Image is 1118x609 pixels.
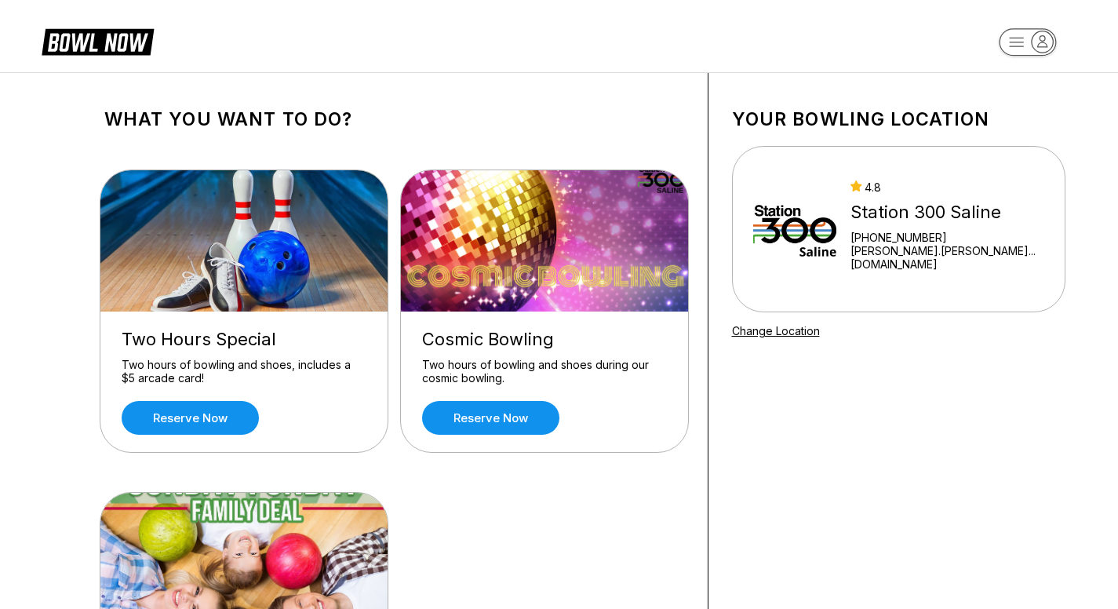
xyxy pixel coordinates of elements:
[422,329,667,350] div: Cosmic Bowling
[732,108,1065,130] h1: Your bowling location
[100,170,389,312] img: Two Hours Special
[422,401,559,435] a: Reserve now
[850,202,1043,223] div: Station 300 Saline
[122,358,366,385] div: Two hours of bowling and shoes, includes a $5 arcade card!
[422,358,667,385] div: Two hours of bowling and shoes during our cosmic bowling.
[401,170,690,312] img: Cosmic Bowling
[850,244,1043,271] a: [PERSON_NAME].[PERSON_NAME]...[DOMAIN_NAME]
[850,181,1043,194] div: 4.8
[104,108,684,130] h1: What you want to do?
[753,170,837,288] img: Station 300 Saline
[732,324,820,337] a: Change Location
[122,401,259,435] a: Reserve now
[850,231,1043,244] div: [PHONE_NUMBER]
[122,329,366,350] div: Two Hours Special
